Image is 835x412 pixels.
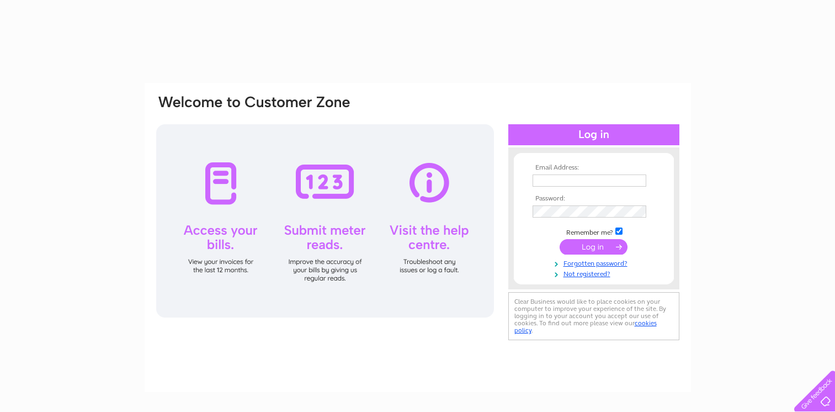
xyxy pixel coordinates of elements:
[530,226,658,237] td: Remember me?
[514,319,657,334] a: cookies policy
[533,257,658,268] a: Forgotten password?
[533,268,658,278] a: Not registered?
[530,164,658,172] th: Email Address:
[560,239,627,255] input: Submit
[508,292,679,340] div: Clear Business would like to place cookies on your computer to improve your experience of the sit...
[530,195,658,203] th: Password:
